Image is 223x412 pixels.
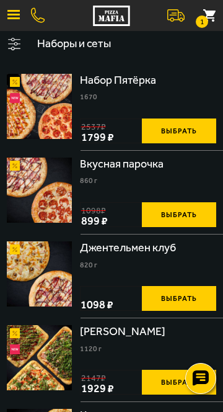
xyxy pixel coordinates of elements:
[142,286,216,311] button: Выбрать
[80,92,97,101] span: 1670
[81,383,114,394] span: 1929 ₽
[28,31,223,57] button: Наборы и сеты
[142,370,216,395] button: Выбрать
[7,74,72,139] a: АкционныйНовинкаНабор Пятёрка
[10,244,20,254] img: Акционный
[80,241,178,255] div: Джентельмен клуб
[80,158,166,171] div: Вкусная парочка
[80,176,97,185] span: 860 г
[7,158,72,223] a: АкционныйВкусная парочка
[7,325,72,390] a: АкционныйНовинкаМама Миа
[10,328,20,338] img: Акционный
[80,325,168,339] div: [PERSON_NAME]
[81,215,108,226] span: 899 ₽
[142,119,216,143] button: Выбрать
[81,299,113,310] span: 1098 ₽
[7,74,72,139] img: Набор Пятёрка
[7,241,72,307] a: АкционныйДжентельмен клуб
[142,202,216,227] button: Выбрать
[10,93,20,103] img: Новинка
[10,161,20,171] img: Акционный
[10,77,20,87] img: Акционный
[80,344,102,353] span: 1120 г
[7,241,72,307] img: Джентельмен клуб
[80,261,97,269] span: 820 г
[80,74,159,87] div: Набор Пятёрка
[81,374,106,383] s: 2147 ₽
[81,132,114,143] span: 1799 ₽
[81,206,106,215] s: 1098 ₽
[196,16,208,28] small: 1
[81,122,106,132] s: 2537 ₽
[7,158,72,223] img: Вкусная парочка
[196,2,223,29] button: 1
[7,325,72,390] img: Мама Миа
[10,344,20,354] img: Новинка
